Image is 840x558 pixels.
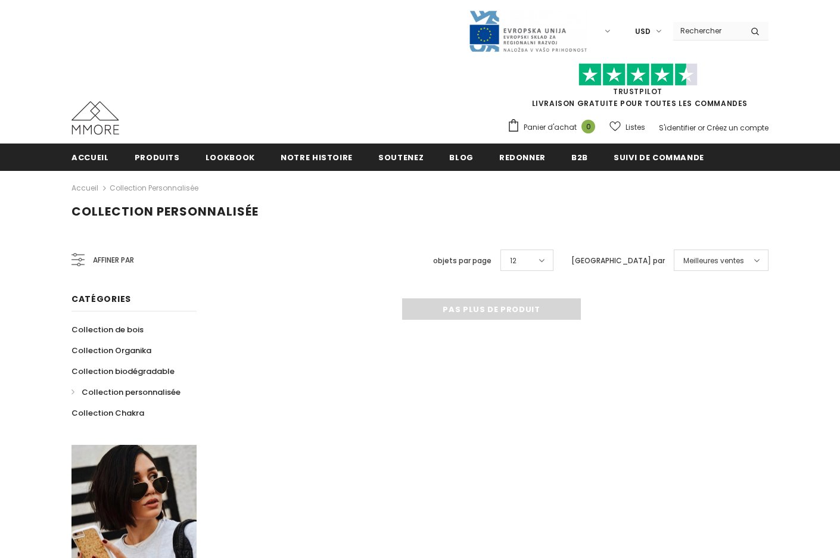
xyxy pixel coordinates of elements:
input: Search Site [673,22,742,39]
a: Collection de bois [71,319,144,340]
span: LIVRAISON GRATUITE POUR TOUTES LES COMMANDES [507,68,769,108]
a: S'identifier [659,123,696,133]
span: Collection biodégradable [71,366,175,377]
span: Redonner [499,152,546,163]
a: Listes [609,117,645,138]
a: Panier d'achat 0 [507,119,601,136]
a: Suivi de commande [614,144,704,170]
a: Collection Organika [71,340,151,361]
a: Accueil [71,144,109,170]
span: Meilleures ventes [683,255,744,267]
a: Collection biodégradable [71,361,175,382]
a: Produits [135,144,180,170]
span: B2B [571,152,588,163]
a: Blog [449,144,474,170]
span: Collection Organika [71,345,151,356]
a: Lookbook [206,144,255,170]
span: 12 [510,255,517,267]
label: [GEOGRAPHIC_DATA] par [571,255,665,267]
span: Notre histoire [281,152,353,163]
span: Collection personnalisée [71,203,259,220]
span: Collection de bois [71,324,144,335]
span: Catégories [71,293,131,305]
a: Redonner [499,144,546,170]
a: Javni Razpis [468,26,587,36]
span: Panier d'achat [524,121,577,133]
a: Créez un compte [707,123,769,133]
span: USD [635,26,651,38]
a: soutenez [378,144,424,170]
a: Collection personnalisée [110,183,198,193]
span: Produits [135,152,180,163]
span: soutenez [378,152,424,163]
span: Collection Chakra [71,407,144,419]
a: Collection Chakra [71,403,144,423]
span: Blog [449,152,474,163]
a: Collection personnalisée [71,382,181,403]
span: or [698,123,705,133]
span: Lookbook [206,152,255,163]
a: Accueil [71,181,98,195]
img: Faites confiance aux étoiles pilotes [578,63,698,86]
span: Accueil [71,152,109,163]
label: objets par page [433,255,491,267]
a: TrustPilot [613,86,662,96]
span: 0 [581,120,595,133]
img: Cas MMORE [71,101,119,135]
span: Collection personnalisée [82,386,181,398]
span: Affiner par [93,254,134,267]
img: Javni Razpis [468,10,587,53]
a: B2B [571,144,588,170]
a: Notre histoire [281,144,353,170]
span: Listes [626,121,645,133]
span: Suivi de commande [614,152,704,163]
